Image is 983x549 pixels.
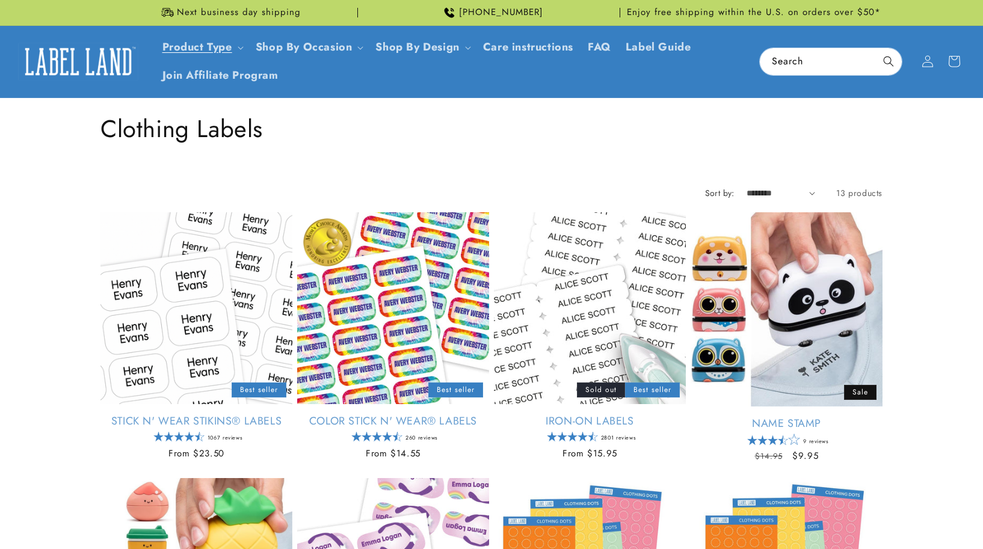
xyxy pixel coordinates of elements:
span: Label Guide [626,40,691,54]
a: Join Affiliate Program [155,61,286,90]
summary: Shop By Design [368,33,475,61]
a: Product Type [162,39,232,55]
span: Next business day shipping [177,7,301,19]
label: Sort by: [705,187,735,199]
a: Shop By Design [375,39,459,55]
a: Color Stick N' Wear® Labels [297,414,489,428]
h1: Clothing Labels [100,113,883,144]
a: Label Guide [618,33,698,61]
a: Name Stamp [691,417,883,431]
span: FAQ [588,40,611,54]
button: Search [875,48,902,75]
span: [PHONE_NUMBER] [459,7,543,19]
span: Care instructions [483,40,573,54]
a: Stick N' Wear Stikins® Labels [100,414,292,428]
a: Label Land [14,38,143,85]
img: Label Land [18,43,138,80]
a: Iron-On Labels [494,414,686,428]
summary: Product Type [155,33,248,61]
span: Enjoy free shipping within the U.S. on orders over $50* [627,7,881,19]
span: Join Affiliate Program [162,69,279,82]
span: Shop By Occasion [256,40,353,54]
span: 13 products [836,187,883,199]
summary: Shop By Occasion [248,33,369,61]
a: FAQ [581,33,618,61]
a: Care instructions [476,33,581,61]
